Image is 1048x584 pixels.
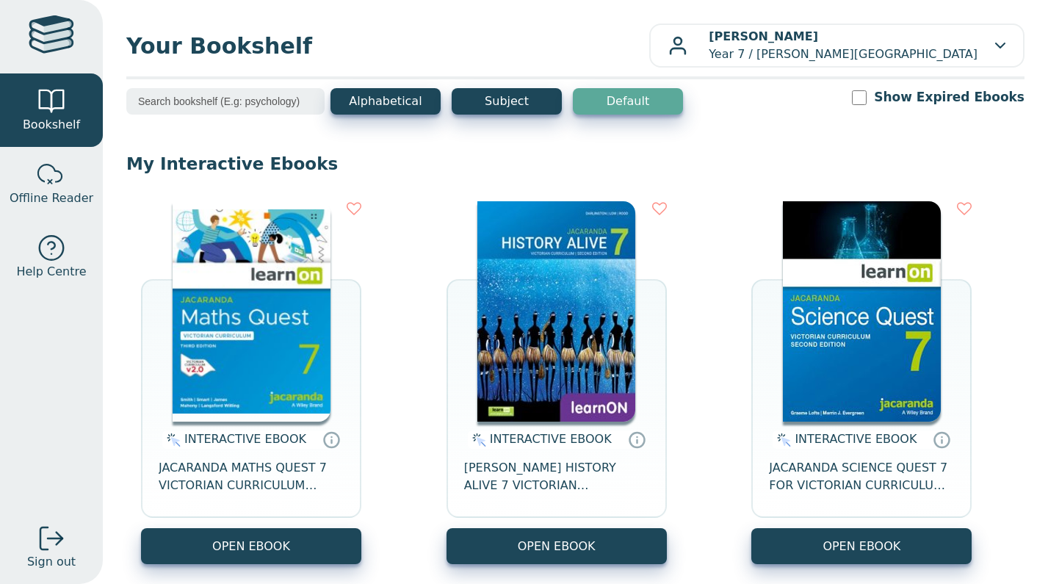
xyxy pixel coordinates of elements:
[27,553,76,571] span: Sign out
[464,459,649,494] span: [PERSON_NAME] HISTORY ALIVE 7 VICTORIAN CURRICULUM LEARNON EBOOK 2E
[141,528,361,564] button: OPEN EBOOK
[783,201,941,422] img: 329c5ec2-5188-ea11-a992-0272d098c78b.jpg
[649,24,1024,68] button: [PERSON_NAME]Year 7 / [PERSON_NAME][GEOGRAPHIC_DATA]
[330,88,441,115] button: Alphabetical
[10,190,93,207] span: Offline Reader
[490,432,612,446] span: INTERACTIVE EBOOK
[795,432,917,446] span: INTERACTIVE EBOOK
[933,430,950,448] a: Interactive eBooks are accessed online via the publisher’s portal. They contain interactive resou...
[769,459,954,494] span: JACARANDA SCIENCE QUEST 7 FOR VICTORIAN CURRICULUM LEARNON 2E EBOOK
[773,431,791,449] img: interactive.svg
[159,459,344,494] span: JACARANDA MATHS QUEST 7 VICTORIAN CURRICULUM LEARNON EBOOK 3E
[23,116,80,134] span: Bookshelf
[573,88,683,115] button: Default
[126,88,325,115] input: Search bookshelf (E.g: psychology)
[709,29,818,43] b: [PERSON_NAME]
[874,88,1024,107] label: Show Expired Ebooks
[126,153,1024,175] p: My Interactive Ebooks
[447,528,667,564] button: OPEN EBOOK
[452,88,562,115] button: Subject
[751,528,972,564] button: OPEN EBOOK
[628,430,646,448] a: Interactive eBooks are accessed online via the publisher’s portal. They contain interactive resou...
[477,201,635,422] img: d4781fba-7f91-e911-a97e-0272d098c78b.jpg
[322,430,340,448] a: Interactive eBooks are accessed online via the publisher’s portal. They contain interactive resou...
[709,28,977,63] p: Year 7 / [PERSON_NAME][GEOGRAPHIC_DATA]
[173,201,330,422] img: b87b3e28-4171-4aeb-a345-7fa4fe4e6e25.jpg
[126,29,649,62] span: Your Bookshelf
[184,432,306,446] span: INTERACTIVE EBOOK
[16,263,86,281] span: Help Centre
[162,431,181,449] img: interactive.svg
[468,431,486,449] img: interactive.svg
